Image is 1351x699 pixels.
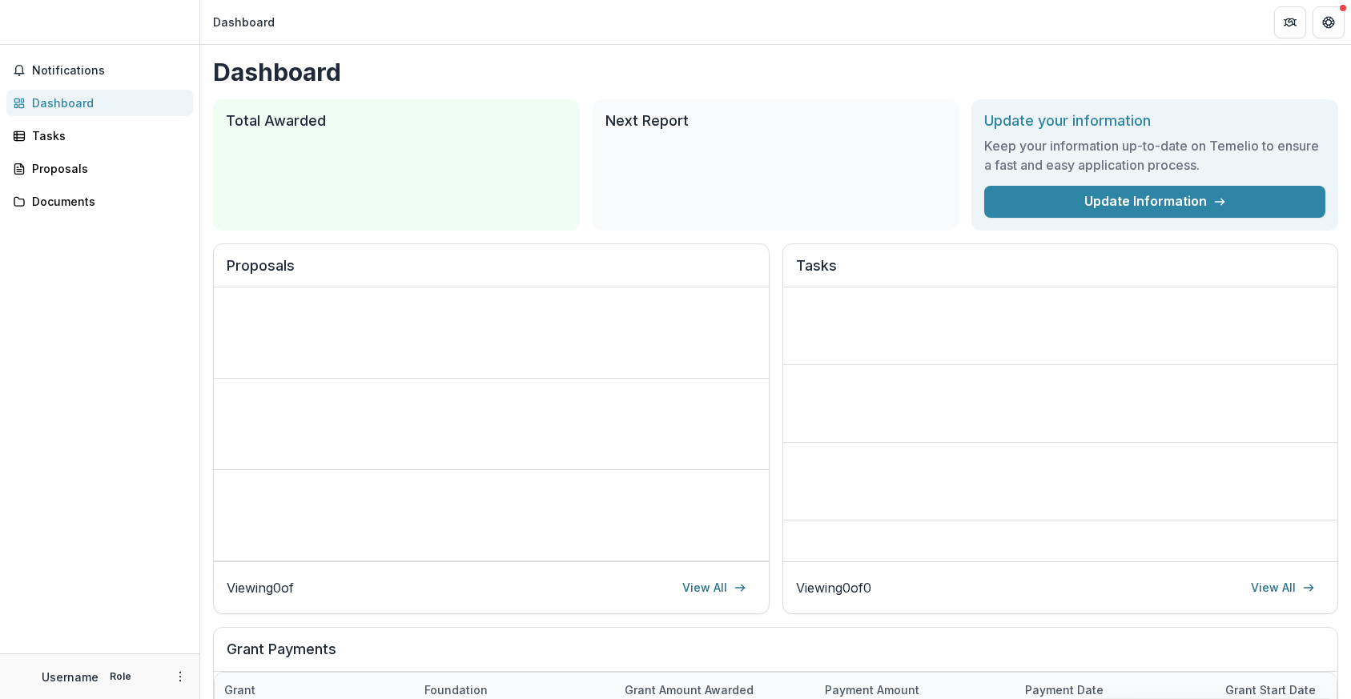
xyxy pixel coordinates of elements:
[6,123,193,149] a: Tasks
[1241,575,1325,601] a: View All
[227,641,1325,671] h2: Grant Payments
[32,127,180,144] div: Tasks
[32,64,187,78] span: Notifications
[796,578,871,597] p: Viewing 0 of 0
[6,90,193,116] a: Dashboard
[6,58,193,83] button: Notifications
[213,58,1338,86] h1: Dashboard
[984,186,1325,218] a: Update Information
[1274,6,1306,38] button: Partners
[673,575,756,601] a: View All
[32,193,180,210] div: Documents
[227,578,294,597] p: Viewing 0 of
[32,94,180,111] div: Dashboard
[171,667,190,686] button: More
[1313,6,1345,38] button: Get Help
[6,188,193,215] a: Documents
[105,669,136,684] p: Role
[226,112,567,130] h2: Total Awarded
[207,10,281,34] nav: breadcrumb
[32,160,180,177] div: Proposals
[42,669,99,685] p: Username
[984,136,1325,175] h3: Keep your information up-to-date on Temelio to ensure a fast and easy application process.
[227,257,756,287] h2: Proposals
[6,155,193,182] a: Proposals
[984,112,1325,130] h2: Update your information
[605,112,947,130] h2: Next Report
[796,257,1325,287] h2: Tasks
[213,14,275,30] div: Dashboard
